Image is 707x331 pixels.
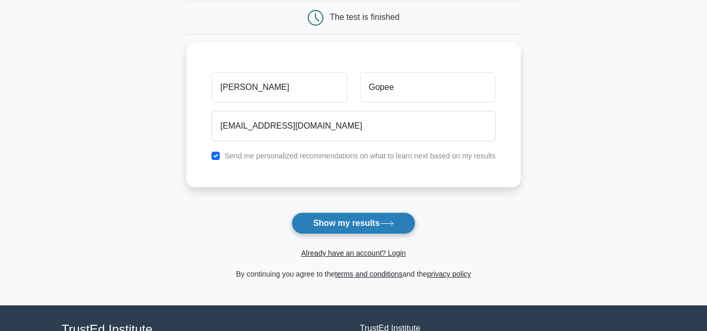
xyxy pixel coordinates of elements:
a: terms and conditions [335,270,402,278]
input: Email [211,111,496,141]
button: Show my results [291,212,415,234]
a: Already have an account? Login [301,249,406,257]
a: privacy policy [427,270,471,278]
input: First name [211,72,347,102]
label: Send me personalized recommendations on what to learn next based on my results [225,152,496,160]
input: Last name [360,72,496,102]
div: The test is finished [330,13,399,21]
div: By continuing you agree to the and the [180,268,527,280]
